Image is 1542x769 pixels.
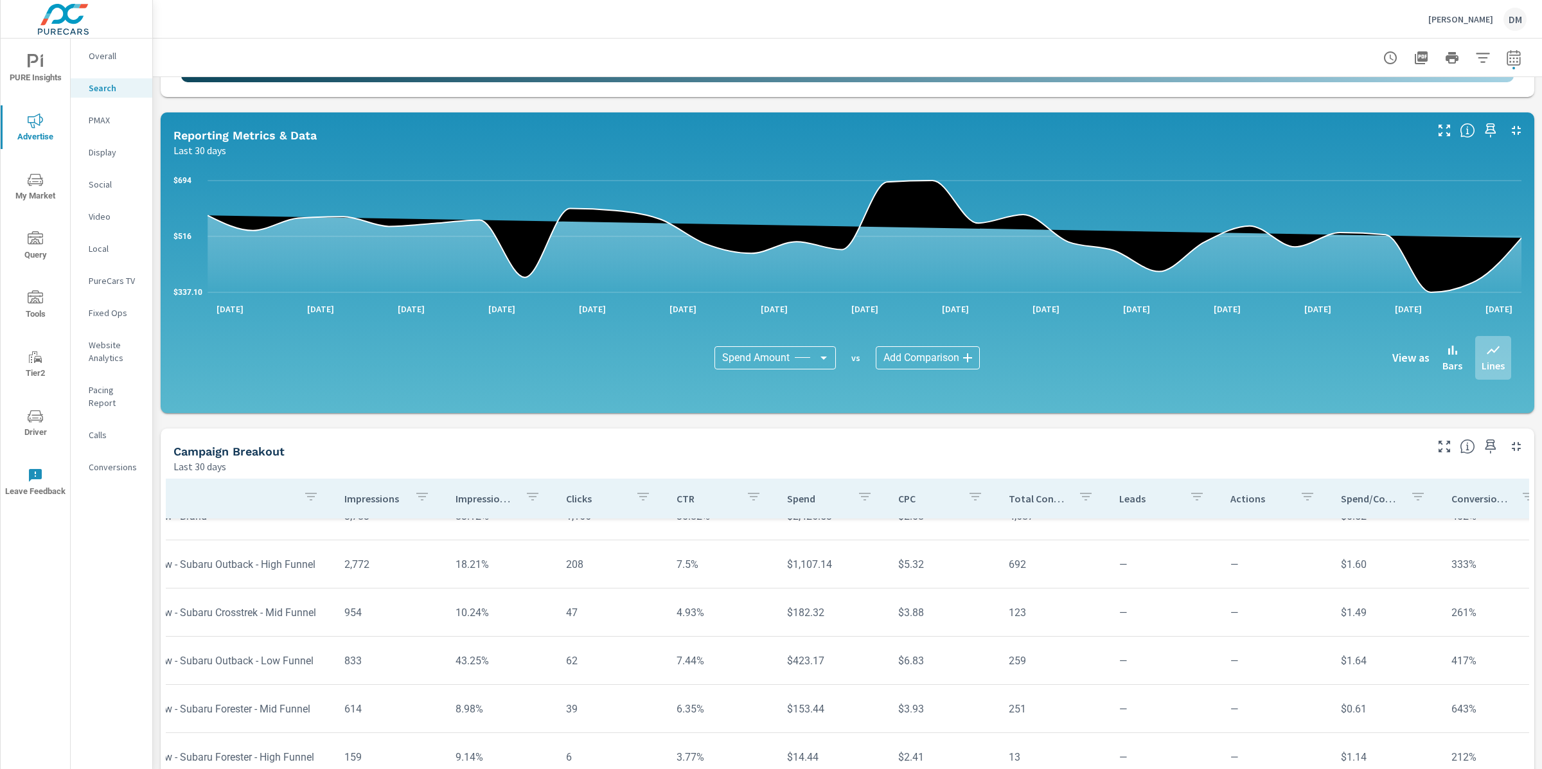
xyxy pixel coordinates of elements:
[1460,439,1475,454] span: This is a summary of Search performance results by campaign. Each column can be sorted.
[4,468,66,499] span: Leave Feedback
[71,46,152,66] div: Overall
[4,409,66,440] span: Driver
[777,548,887,581] td: $1,107.14
[933,303,978,315] p: [DATE]
[1009,492,1068,505] p: Total Conversions
[89,339,142,364] p: Website Analytics
[1220,693,1331,725] td: —
[1119,492,1178,505] p: Leads
[1024,303,1068,315] p: [DATE]
[4,349,66,381] span: Tier2
[556,548,666,581] td: 208
[1476,303,1521,315] p: [DATE]
[4,172,66,204] span: My Market
[1109,596,1219,629] td: —
[334,693,445,725] td: 614
[1451,492,1511,505] p: Conversion Rate
[998,596,1109,629] td: 123
[89,306,142,319] p: Fixed Ops
[4,113,66,145] span: Advertise
[1114,303,1159,315] p: [DATE]
[445,693,556,725] td: 8.98%
[660,303,705,315] p: [DATE]
[344,492,403,505] p: Impressions
[89,384,142,409] p: Pacing Report
[71,143,152,162] div: Display
[842,303,887,315] p: [DATE]
[173,288,202,297] text: $337.10
[71,110,152,130] div: PMAX
[666,644,777,677] td: 7.44%
[714,346,836,369] div: Spend Amount
[722,351,790,364] span: Spend Amount
[570,303,615,315] p: [DATE]
[1331,693,1441,725] td: $0.61
[71,271,152,290] div: PureCars TV
[1442,358,1462,373] p: Bars
[71,78,152,98] div: Search
[1205,303,1250,315] p: [DATE]
[71,335,152,367] div: Website Analytics
[1439,45,1465,71] button: Print Report
[1506,436,1527,457] button: Minimize Widget
[1331,644,1441,677] td: $1.64
[71,457,152,477] div: Conversions
[787,492,846,505] p: Spend
[1109,644,1219,677] td: —
[1460,123,1475,138] span: Understand Search data over time and see how metrics compare to each other.
[666,693,777,725] td: 6.35%
[1109,693,1219,725] td: —
[666,548,777,581] td: 7.5%
[89,49,142,62] p: Overall
[876,346,980,369] div: Add Comparison
[1392,351,1430,364] h6: View as
[888,596,998,629] td: $3.88
[888,693,998,725] td: $3.93
[334,596,445,629] td: 954
[1220,596,1331,629] td: —
[898,492,957,505] p: CPC
[103,644,334,677] td: In AOR - New - Subaru Outback - Low Funnel
[1220,548,1331,581] td: —
[998,548,1109,581] td: 692
[1109,548,1219,581] td: —
[556,596,666,629] td: 47
[89,461,142,473] p: Conversions
[173,176,191,185] text: $694
[1434,436,1455,457] button: Make Fullscreen
[1501,45,1527,71] button: Select Date Range
[173,128,317,142] h5: Reporting Metrics & Data
[666,596,777,629] td: 4.93%
[1408,45,1434,71] button: "Export Report to PDF"
[1331,596,1441,629] td: $1.49
[114,492,293,505] p: Campaign
[334,548,445,581] td: 2,772
[4,231,66,263] span: Query
[71,425,152,445] div: Calls
[777,644,887,677] td: $423.17
[1428,13,1493,25] p: [PERSON_NAME]
[298,303,343,315] p: [DATE]
[1,39,70,511] div: nav menu
[89,82,142,94] p: Search
[1482,358,1505,373] p: Lines
[173,459,226,474] p: Last 30 days
[556,644,666,677] td: 62
[389,303,434,315] p: [DATE]
[752,303,797,315] p: [DATE]
[173,143,226,158] p: Last 30 days
[1503,8,1527,31] div: DM
[71,207,152,226] div: Video
[1220,644,1331,677] td: —
[103,693,334,725] td: In AOR - New - Subaru Forester - Mid Funnel
[103,548,334,581] td: In AOR - New - Subaru Outback - High Funnel
[89,429,142,441] p: Calls
[1434,120,1455,141] button: Make Fullscreen
[479,303,524,315] p: [DATE]
[777,596,887,629] td: $182.32
[777,693,887,725] td: $153.44
[1341,492,1400,505] p: Spend/Conversion
[334,644,445,677] td: 833
[1470,45,1496,71] button: Apply Filters
[71,239,152,258] div: Local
